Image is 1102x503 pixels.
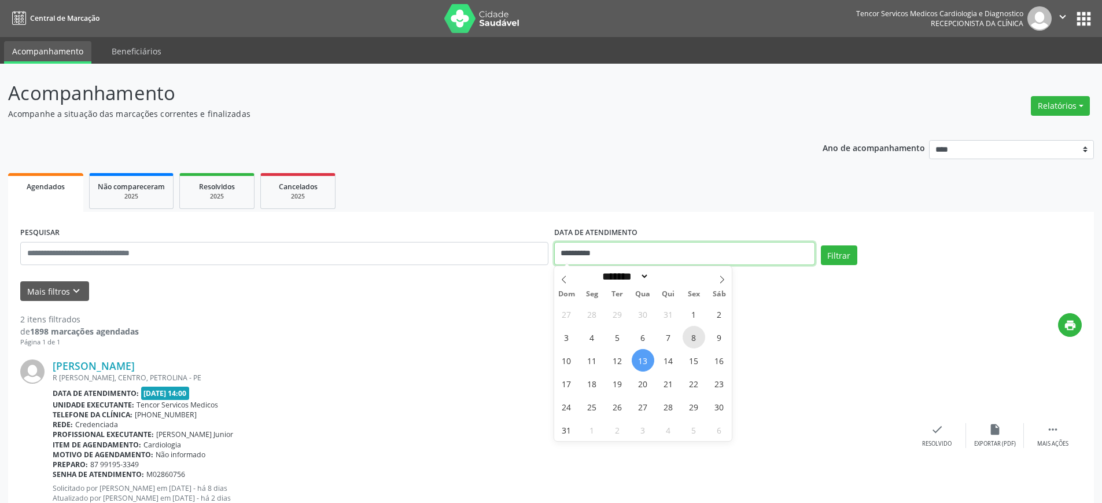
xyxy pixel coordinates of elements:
span: Agosto 31, 2025 [555,418,578,441]
div: Página 1 de 1 [20,337,139,347]
button: apps [1074,9,1094,29]
span: Agosto 13, 2025 [632,349,654,372]
input: Year [649,270,687,282]
span: Agosto 28, 2025 [657,395,680,418]
span: [PERSON_NAME] Junior [156,429,233,439]
span: Agosto 10, 2025 [555,349,578,372]
select: Month [599,270,650,282]
span: Agosto 9, 2025 [708,326,731,348]
b: Unidade executante: [53,400,134,410]
a: Central de Marcação [8,9,99,28]
i: insert_drive_file [989,423,1001,436]
span: Agosto 6, 2025 [632,326,654,348]
span: Setembro 6, 2025 [708,418,731,441]
span: Agendados [27,182,65,192]
img: img [20,359,45,384]
span: Agosto 25, 2025 [581,395,603,418]
span: Setembro 3, 2025 [632,418,654,441]
span: 87 99195-3349 [90,460,139,469]
img: img [1027,6,1052,31]
b: Data de atendimento: [53,388,139,398]
span: Agosto 20, 2025 [632,372,654,395]
span: Agosto 14, 2025 [657,349,680,372]
button: Mais filtroskeyboard_arrow_down [20,281,89,302]
span: Agosto 16, 2025 [708,349,731,372]
span: Agosto 3, 2025 [555,326,578,348]
span: Sáb [706,291,732,298]
strong: 1898 marcações agendadas [30,326,139,337]
a: [PERSON_NAME] [53,359,135,372]
span: Agosto 2, 2025 [708,303,731,325]
span: Agosto 26, 2025 [606,395,629,418]
b: Rede: [53,420,73,429]
span: Agosto 11, 2025 [581,349,603,372]
span: Julho 28, 2025 [581,303,603,325]
span: Agosto 8, 2025 [683,326,705,348]
button: Relatórios [1031,96,1090,116]
label: DATA DE ATENDIMENTO [554,224,637,242]
span: Seg [579,291,605,298]
span: Agosto 22, 2025 [683,372,705,395]
a: Acompanhamento [4,41,91,64]
b: Senha de atendimento: [53,469,144,479]
b: Motivo de agendamento: [53,450,153,460]
span: Agosto 5, 2025 [606,326,629,348]
span: Qua [630,291,655,298]
span: Agosto 4, 2025 [581,326,603,348]
div: 2025 [188,192,246,201]
span: Tencor Servicos Medicos [137,400,218,410]
span: Cancelados [279,182,318,192]
span: [DATE] 14:00 [141,387,190,400]
i: check [931,423,943,436]
span: Qui [655,291,681,298]
span: Agosto 29, 2025 [683,395,705,418]
span: M02860756 [146,469,185,479]
span: Julho 31, 2025 [657,303,680,325]
a: Beneficiários [104,41,169,61]
b: Telefone da clínica: [53,410,132,420]
span: Agosto 12, 2025 [606,349,629,372]
span: Setembro 1, 2025 [581,418,603,441]
span: Julho 29, 2025 [606,303,629,325]
label: PESQUISAR [20,224,60,242]
span: Agosto 18, 2025 [581,372,603,395]
div: Mais ações [1037,440,1068,448]
span: Agosto 23, 2025 [708,372,731,395]
span: Agosto 30, 2025 [708,395,731,418]
span: Agosto 7, 2025 [657,326,680,348]
div: Exportar (PDF) [974,440,1016,448]
span: Setembro 2, 2025 [606,418,629,441]
i: print [1064,319,1077,332]
span: [PHONE_NUMBER] [135,410,197,420]
button:  [1052,6,1074,31]
div: 2025 [269,192,327,201]
div: 2 itens filtrados [20,313,139,325]
span: Agosto 17, 2025 [555,372,578,395]
b: Item de agendamento: [53,440,141,450]
span: Julho 27, 2025 [555,303,578,325]
p: Solicitado por [PERSON_NAME] em [DATE] - há 8 dias Atualizado por [PERSON_NAME] em [DATE] - há 2 ... [53,483,908,503]
span: Agosto 21, 2025 [657,372,680,395]
p: Acompanhamento [8,79,768,108]
div: 2025 [98,192,165,201]
span: Agosto 24, 2025 [555,395,578,418]
p: Ano de acompanhamento [823,140,925,155]
span: Agosto 19, 2025 [606,372,629,395]
span: Setembro 4, 2025 [657,418,680,441]
div: R [PERSON_NAME], CENTRO, PETROLINA - PE [53,373,908,383]
span: Agosto 15, 2025 [683,349,705,372]
i:  [1056,10,1069,23]
span: Resolvidos [199,182,235,192]
b: Preparo: [53,460,88,469]
div: de [20,325,139,337]
span: Central de Marcação [30,13,99,23]
span: Ter [605,291,630,298]
button: Filtrar [821,245,857,265]
b: Profissional executante: [53,429,154,439]
span: Cardiologia [143,440,181,450]
span: Sex [681,291,706,298]
div: Resolvido [922,440,952,448]
i: keyboard_arrow_down [70,285,83,298]
span: Recepcionista da clínica [931,19,1023,28]
span: Setembro 5, 2025 [683,418,705,441]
